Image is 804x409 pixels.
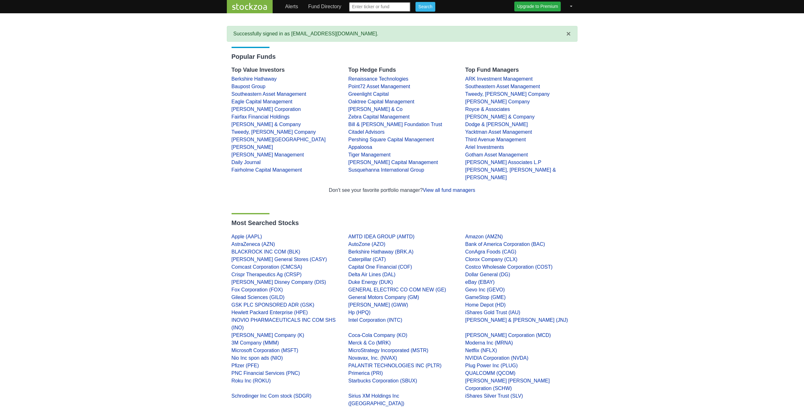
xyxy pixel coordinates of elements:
a: Royce & Associates [465,107,510,112]
h4: Top Hedge Funds [348,67,456,74]
a: General Motors Company (GM) [348,295,419,300]
a: [PERSON_NAME] Company (K) [232,333,304,338]
a: Novavax, Inc. (NVAX) [348,355,397,361]
a: [PERSON_NAME] Associates L.P [465,160,541,165]
a: Upgrade to Premium [514,2,561,11]
a: Schrodinger Inc Com stock (SDGR) [232,393,311,399]
span: × [566,29,571,38]
a: Dodge & [PERSON_NAME] [465,122,528,127]
li: Successfully signed in as [EMAIL_ADDRESS][DOMAIN_NAME]. [227,26,577,42]
a: [PERSON_NAME] & [PERSON_NAME] (JNJ) [465,317,568,323]
h3: Popular Funds [232,53,573,60]
a: Berkshire Hathaway [232,76,277,82]
a: Merck & Co (MRK) [348,340,391,345]
button: Close [566,30,571,38]
a: Capital One Financial (COF) [348,264,412,270]
a: Delta Air Lines (DAL) [348,272,396,277]
a: AstraZeneca (AZN) [232,241,275,247]
a: Alerts [283,0,301,13]
a: BLACKROCK INC COM (BLK) [232,249,300,254]
a: Dollar General (DG) [465,272,510,277]
a: AutoZone (AZO) [348,241,385,247]
a: Fund Directory [305,0,344,13]
a: [PERSON_NAME] General Stores (CASY) [232,257,327,262]
a: Southeastern Asset Management [232,91,306,97]
a: Daily Journal [232,160,261,165]
a: 3M Company (MMM) [232,340,279,345]
a: Eagle Capital Management [232,99,293,104]
a: Primerica (PRI) [348,370,383,376]
a: NVIDIA Corporation (NVDA) [465,355,529,361]
h4: Top Fund Managers [465,67,573,74]
a: Amazon (AMZN) [465,234,503,239]
a: Duke Energy (DUK) [348,279,393,285]
a: Clorox Company (CLX) [465,257,517,262]
a: Appaloosa [348,144,372,150]
input: Enter ticker or fund [349,2,410,12]
a: [PERSON_NAME] Disney Company (DIS) [232,279,326,285]
a: [PERSON_NAME] & Company [232,122,301,127]
a: Berkshire Hathaway (BRK.A) [348,249,414,254]
a: Coca-Cola Company (KO) [348,333,408,338]
a: Renaissance Technologies [348,76,408,82]
a: [PERSON_NAME] Corporation [232,107,301,112]
a: Hp (HPQ) [348,310,371,315]
a: INOVIO PHARMACEUTICALS INC COM SHS (INO) [232,317,336,330]
a: [PERSON_NAME] & Company [465,114,535,119]
h4: Top Value Investors [232,67,339,74]
a: Roku Inc (ROKU) [232,378,271,383]
a: GameStop (GME) [465,295,506,300]
a: Point72 Asset Management [348,84,410,89]
a: Plug Power Inc (PLUG) [465,363,518,368]
a: Susquehanna International Group [348,167,424,173]
a: Bill & [PERSON_NAME] Foundation Trust [348,122,442,127]
a: [PERSON_NAME] Company [465,99,530,104]
a: ConAgra Foods (CAG) [465,249,517,254]
a: Zebra Capital Management [348,114,410,119]
a: [PERSON_NAME] Corporation (MCD) [465,333,551,338]
a: iShares Gold Trust (IAU) [465,310,520,315]
a: Intel Corporation (INTC) [348,317,402,323]
a: Tweedy, [PERSON_NAME] Company [232,129,316,135]
input: Search [415,2,435,12]
a: Sirius XM Holdings Inc ([GEOGRAPHIC_DATA]) [348,393,404,406]
a: MicroStrategy Incorporated (MSTR) [348,348,428,353]
a: PNC Financial Services (PNC) [232,370,300,376]
a: Nio Inc spon ads (NIO) [232,355,283,361]
a: Oaktree Capital Management [348,99,414,104]
a: [PERSON_NAME][GEOGRAPHIC_DATA] [232,137,326,142]
a: PALANTIR TECHNOLOGIES INC (PLTR) [348,363,442,368]
a: AMTD IDEA GROUP (AMTD) [348,234,415,239]
h3: Most Searched Stocks [232,219,573,227]
a: Pershing Square Capital Management [348,137,434,142]
a: [PERSON_NAME], [PERSON_NAME] & [PERSON_NAME] [465,167,556,180]
a: Fairholme Capital Management [232,167,302,173]
a: Home Depot (HD) [465,302,506,308]
a: [PERSON_NAME] Management [232,152,304,157]
a: [PERSON_NAME] Capital Management [348,160,438,165]
a: Netflix (NFLX) [465,348,497,353]
a: Hewlett Packard Enterprise (HPE) [232,310,308,315]
a: Southeastern Asset Management [465,84,540,89]
a: Tweedy, [PERSON_NAME] Company [465,91,550,97]
a: Yacktman Asset Management [465,129,532,135]
a: Microsoft Corporation (MSFT) [232,348,299,353]
a: QUALCOMM (QCOM) [465,370,516,376]
a: ARK Investment Management [465,76,533,82]
a: Third Avenue Management [465,137,526,142]
a: Greenlight Capital [348,91,389,97]
a: Tiger Management [348,152,391,157]
a: Baupost Group [232,84,266,89]
a: GENERAL ELECTRIC CO COM NEW (GE) [348,287,446,292]
a: [PERSON_NAME] (GWW) [348,302,408,308]
a: Ariel Investments [465,144,504,150]
a: Pfizer (PFE) [232,363,259,368]
a: Comcast Corporation (CMCSA) [232,264,302,270]
a: Caterpillar (CAT) [348,257,386,262]
a: eBay (EBAY) [465,279,495,285]
a: [PERSON_NAME] [PERSON_NAME] Corporation (SCHW) [465,378,550,391]
a: Gevo Inc (GEVO) [465,287,505,292]
a: Gilead Sciences (GILD) [232,295,285,300]
a: Gotham Asset Management [465,152,528,157]
a: [PERSON_NAME] [232,144,273,150]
